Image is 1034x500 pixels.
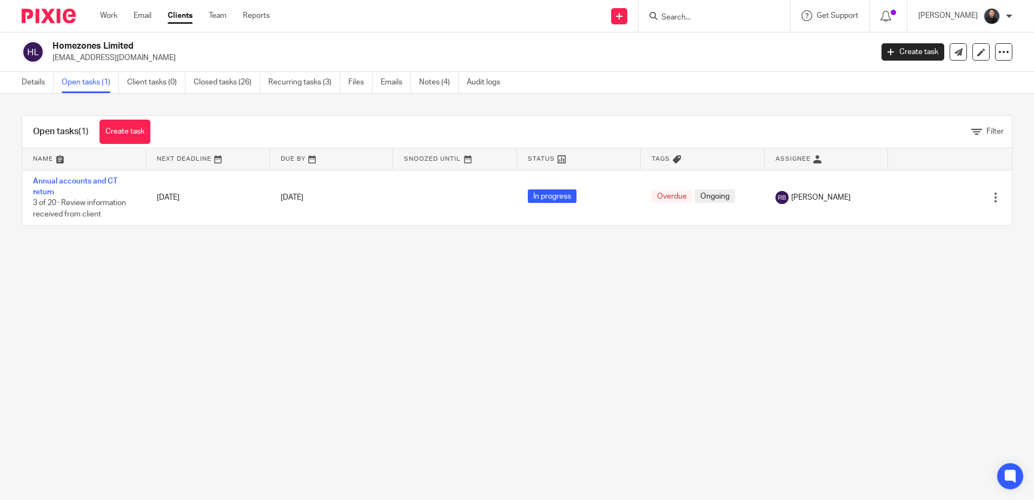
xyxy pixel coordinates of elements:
[243,10,270,21] a: Reports
[22,41,44,63] img: svg%3E
[22,72,54,93] a: Details
[168,10,193,21] a: Clients
[33,177,117,196] a: Annual accounts and CT return
[52,52,865,63] p: [EMAIL_ADDRESS][DOMAIN_NAME]
[22,9,76,23] img: Pixie
[817,12,858,19] span: Get Support
[146,170,270,225] td: [DATE]
[660,13,758,23] input: Search
[209,10,227,21] a: Team
[652,156,670,162] span: Tags
[134,10,151,21] a: Email
[33,126,89,137] h1: Open tasks
[528,156,555,162] span: Status
[695,189,735,203] span: Ongoing
[918,10,978,21] p: [PERSON_NAME]
[775,191,788,204] img: svg%3E
[986,128,1004,135] span: Filter
[467,72,508,93] a: Audit logs
[127,72,185,93] a: Client tasks (0)
[528,189,576,203] span: In progress
[652,189,692,203] span: Overdue
[100,10,117,21] a: Work
[78,127,89,136] span: (1)
[268,72,340,93] a: Recurring tasks (3)
[419,72,459,93] a: Notes (4)
[52,41,702,52] h2: Homezones Limited
[381,72,411,93] a: Emails
[33,199,126,218] span: 3 of 20 · Review information received from client
[983,8,1000,25] img: My%20Photo.jpg
[281,194,303,201] span: [DATE]
[791,192,851,203] span: [PERSON_NAME]
[348,72,373,93] a: Files
[100,120,150,144] a: Create task
[194,72,260,93] a: Closed tasks (26)
[881,43,944,61] a: Create task
[404,156,461,162] span: Snoozed Until
[62,72,119,93] a: Open tasks (1)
